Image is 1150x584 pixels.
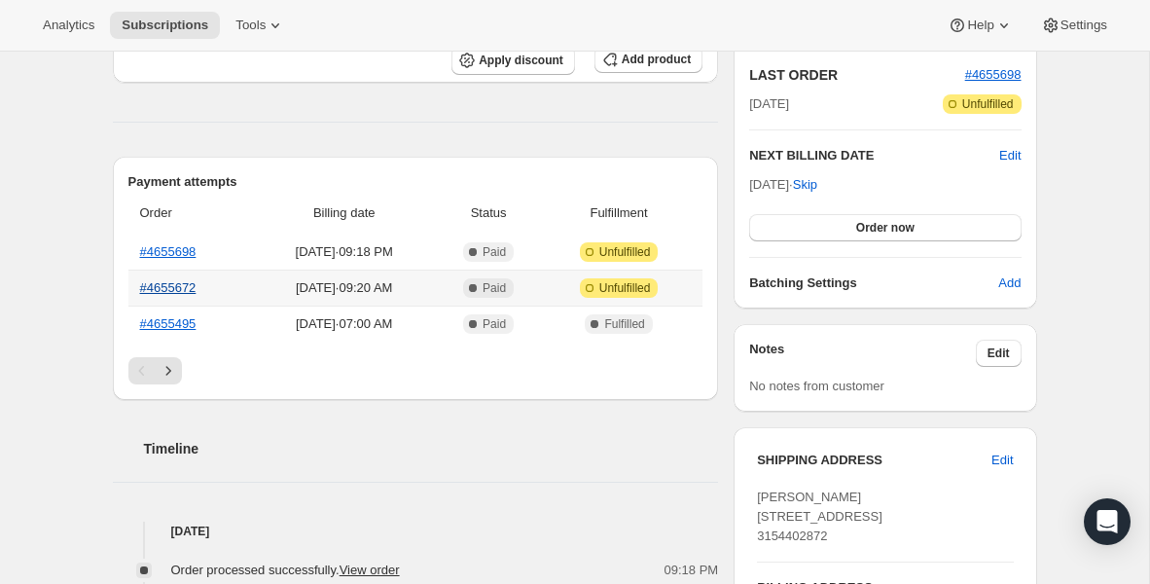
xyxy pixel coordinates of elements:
[757,490,882,543] span: [PERSON_NAME] [STREET_ADDRESS] 3154402872
[483,244,506,260] span: Paid
[622,52,691,67] span: Add product
[451,46,575,75] button: Apply discount
[155,357,182,384] button: Next
[965,65,1022,85] button: #4655698
[258,278,430,298] span: [DATE] · 09:20 AM
[122,18,208,33] span: Subscriptions
[749,214,1021,241] button: Order now
[113,522,719,541] h4: [DATE]
[128,172,703,192] h2: Payment attempts
[999,146,1021,165] button: Edit
[1029,12,1119,39] button: Settings
[224,12,297,39] button: Tools
[235,18,266,33] span: Tools
[140,244,197,259] a: #4655698
[31,12,106,39] button: Analytics
[43,18,94,33] span: Analytics
[980,445,1024,476] button: Edit
[483,316,506,332] span: Paid
[128,357,703,384] nav: Pagination
[128,192,253,235] th: Order
[856,220,915,236] span: Order now
[110,12,220,39] button: Subscriptions
[965,67,1022,82] a: #4655698
[793,175,817,195] span: Skip
[988,346,1010,361] span: Edit
[340,563,400,577] a: View order
[757,451,991,470] h3: SHIPPING ADDRESS
[998,274,1021,293] span: Add
[749,379,884,393] span: No notes from customer
[781,169,829,201] button: Skip
[665,561,719,580] span: 09:18 PM
[936,12,1024,39] button: Help
[967,18,993,33] span: Help
[258,203,430,223] span: Billing date
[599,244,651,260] span: Unfulfilled
[604,316,644,332] span: Fulfilled
[749,274,998,293] h6: Batching Settings
[749,177,817,192] span: [DATE] ·
[1060,18,1107,33] span: Settings
[258,242,430,262] span: [DATE] · 09:18 PM
[749,94,789,114] span: [DATE]
[987,268,1032,299] button: Add
[547,203,691,223] span: Fulfillment
[479,53,563,68] span: Apply discount
[749,65,964,85] h2: LAST ORDER
[258,314,430,334] span: [DATE] · 07:00 AM
[976,340,1022,367] button: Edit
[599,280,651,296] span: Unfulfilled
[140,280,197,295] a: #4655672
[144,439,719,458] h2: Timeline
[749,340,976,367] h3: Notes
[483,280,506,296] span: Paid
[171,563,400,577] span: Order processed successfully.
[1084,498,1131,545] div: Open Intercom Messenger
[991,451,1013,470] span: Edit
[140,316,197,331] a: #4655495
[594,46,702,73] button: Add product
[442,203,535,223] span: Status
[749,146,999,165] h2: NEXT BILLING DATE
[962,96,1014,112] span: Unfulfilled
